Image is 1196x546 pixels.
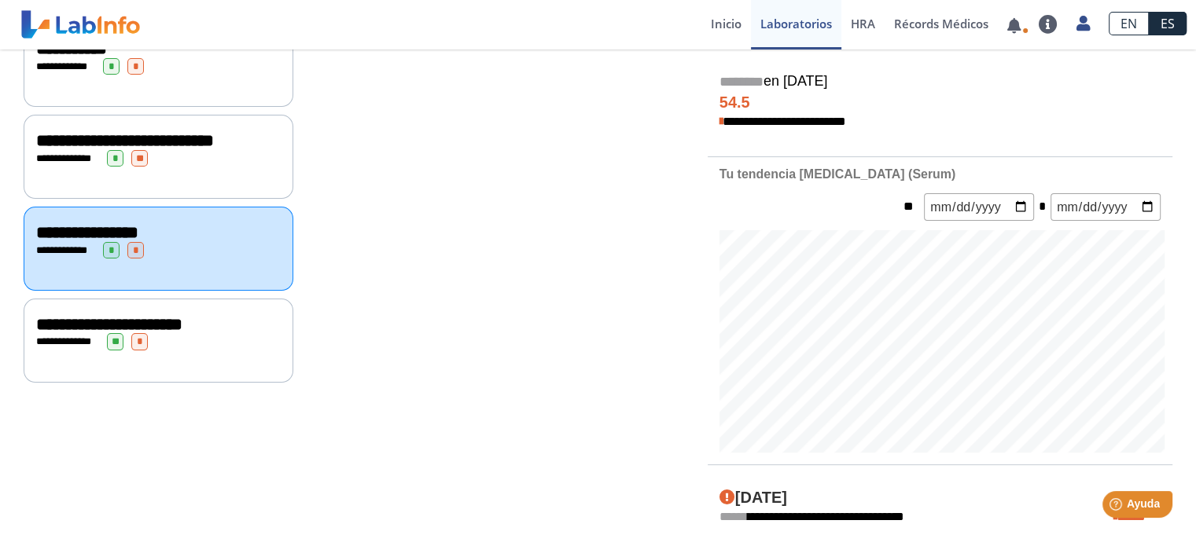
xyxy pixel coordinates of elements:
h4: 54.5 [719,93,1161,112]
iframe: Help widget launcher [1056,485,1179,529]
input: mm/dd/yyyy [924,193,1034,221]
input: mm/dd/yyyy [1051,193,1161,221]
a: ES [1149,12,1187,35]
b: Tu tendencia [MEDICAL_DATA] (Serum) [719,167,955,181]
span: HRA [851,16,875,31]
h5: en [DATE] [719,73,1161,91]
a: EN [1109,12,1149,35]
h4: [DATE] [719,489,787,508]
